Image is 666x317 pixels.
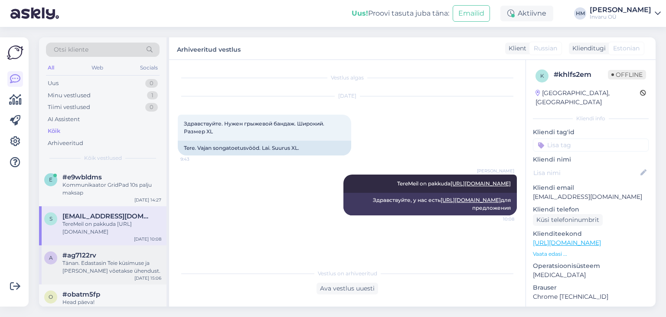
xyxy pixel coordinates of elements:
div: [DATE] 15:06 [134,275,161,281]
label: Arhiveeritud vestlus [177,43,241,54]
div: [PERSON_NAME] [590,7,651,13]
div: Klienditugi [569,44,606,53]
div: Aktiivne [500,6,553,21]
div: Arhiveeritud [48,139,83,148]
div: 0 [145,79,158,88]
div: Tiimi vestlused [48,103,90,112]
span: TereMeil on pakkuda [397,180,511,187]
a: [URL][DOMAIN_NAME] [441,197,501,203]
span: a [49,254,53,261]
p: [EMAIL_ADDRESS][DOMAIN_NAME] [533,192,649,201]
div: Kommunikaator GridPad 10s palju maksap [62,181,161,197]
div: TereMeil on pakkuda [URL][DOMAIN_NAME] [62,220,161,236]
div: Küsi telefoninumbrit [533,214,603,226]
div: [DATE] 14:27 [134,197,161,203]
span: s [49,215,52,222]
input: Lisa nimi [533,168,639,178]
div: 1 [147,91,158,100]
div: Klient [505,44,526,53]
div: Head päeva! [62,298,161,306]
p: Operatsioonisüsteem [533,261,649,271]
p: Klienditeekond [533,229,649,238]
span: Здравствуйте. Нужен грыжевой бандаж. Широкий. Размер XL [184,120,326,135]
span: #e9wbldms [62,173,102,181]
p: Chrome [TECHNICAL_ID] [533,292,649,301]
p: Kliendi telefon [533,205,649,214]
span: o [49,294,53,300]
div: Minu vestlused [48,91,91,100]
div: AI Assistent [48,115,80,124]
span: #obatm5fp [62,291,100,298]
a: [URL][DOMAIN_NAME] [533,239,601,247]
span: [PERSON_NAME] [477,168,514,174]
a: [PERSON_NAME]Invaru OÜ [590,7,661,20]
div: Kõik [48,127,60,135]
span: 10:08 [482,216,514,222]
div: Tänan. Edastasin Teie küsimuse ja [PERSON_NAME] võetakse ühendust. [62,259,161,275]
div: Socials [138,62,160,73]
p: [MEDICAL_DATA] [533,271,649,280]
div: HM [574,7,586,20]
span: e [49,176,52,183]
div: Ava vestlus uuesti [317,283,378,294]
button: Emailid [453,5,490,22]
p: Kliendi nimi [533,155,649,164]
span: Estonian [613,44,640,53]
span: #ag7122rv [62,251,96,259]
b: Uus! [352,9,368,17]
div: Tere. Vajan songatoetusvööd. Lai. Suurus XL. [178,141,351,155]
p: Vaata edasi ... [533,250,649,258]
div: [DATE] [178,92,517,100]
div: [DATE] 10:36 [134,306,161,313]
div: Uus [48,79,59,88]
span: Vestlus on arhiveeritud [318,270,377,277]
span: k [540,73,544,79]
img: Askly Logo [7,44,23,61]
div: All [46,62,56,73]
span: shevchukoleg1@gmail.com [62,212,153,220]
span: Otsi kliente [54,45,88,54]
p: Kliendi tag'id [533,128,649,137]
div: [DATE] 10:08 [134,236,161,242]
p: Kliendi email [533,183,649,192]
input: Lisa tag [533,139,649,152]
div: 0 [145,103,158,112]
div: Proovi tasuta juba täna: [352,8,449,19]
span: Russian [534,44,557,53]
div: Kliendi info [533,115,649,122]
div: Здравствуйте, у нас есть для предложения [343,193,517,215]
a: [URL][DOMAIN_NAME] [451,180,511,187]
div: # khlfs2em [554,69,608,80]
div: Invaru OÜ [590,13,651,20]
span: Offline [608,70,646,79]
p: Brauser [533,283,649,292]
div: Web [90,62,105,73]
span: 9:43 [180,156,213,162]
span: Kõik vestlused [84,154,122,162]
div: Vestlus algas [178,74,517,82]
div: [GEOGRAPHIC_DATA], [GEOGRAPHIC_DATA] [535,89,640,107]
